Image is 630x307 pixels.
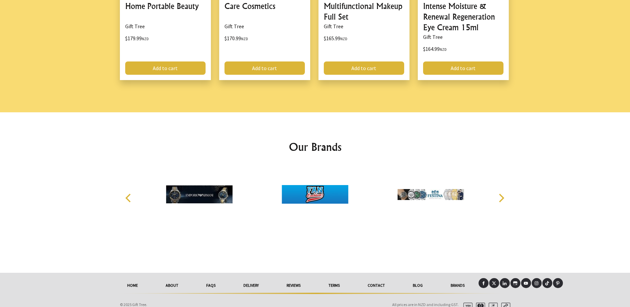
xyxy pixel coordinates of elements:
[152,278,192,293] a: About
[324,61,404,75] a: Add to cart
[398,169,464,219] img: Festina
[120,302,147,307] span: © 2025 Gift Tree.
[542,278,552,288] a: Tiktok
[125,61,206,75] a: Add to cart
[532,278,542,288] a: Instagram
[166,169,232,219] img: Emporio Armani
[479,278,489,288] a: Facebook
[119,139,512,155] h2: Our Brands
[423,61,503,75] a: Add to cart
[500,278,510,288] a: LinkedIn
[122,191,136,205] button: Previous
[315,278,354,293] a: Terms
[521,278,531,288] a: Youtube
[489,278,499,288] a: X (Twitter)
[399,278,437,293] a: Blog
[354,278,399,293] a: Contact
[392,302,459,307] span: All prices are in NZD and including GST.
[553,278,563,288] a: Pinterest
[229,278,273,293] a: delivery
[282,169,348,219] img: FAN EMBLEMS
[437,278,479,293] a: Brands
[494,191,508,205] button: Next
[273,278,315,293] a: reviews
[225,61,305,75] a: Add to cart
[192,278,229,293] a: FAQs
[113,278,152,293] a: HOME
